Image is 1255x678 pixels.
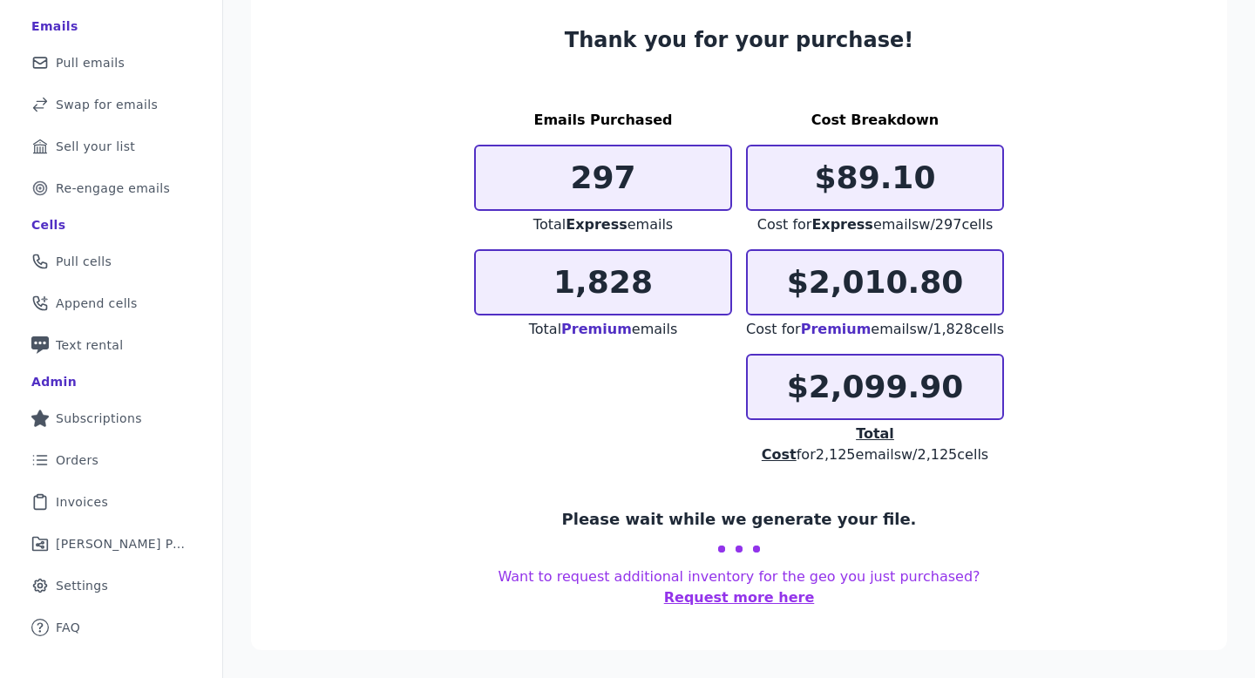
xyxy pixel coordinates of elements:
span: FAQ [56,619,80,636]
h3: Thank you for your purchase! [474,26,1004,54]
a: Pull cells [14,242,208,281]
span: Invoices [56,493,108,511]
p: Please wait while we generate your file. [562,507,917,532]
a: FAQ [14,608,208,647]
div: Cells [31,216,65,234]
a: [PERSON_NAME] Performance [14,525,208,563]
h3: Cost Breakdown [746,110,1004,131]
span: Express [566,216,627,233]
a: Sell your list [14,127,208,166]
span: Sell your list [56,138,135,155]
span: Premium [561,321,632,337]
span: Pull cells [56,253,112,270]
span: Subscriptions [56,410,142,427]
span: Total emails [533,216,673,233]
span: [PERSON_NAME] Performance [56,535,187,553]
p: $89.10 [748,160,1002,195]
a: Pull emails [14,44,208,82]
span: Pull emails [56,54,125,71]
span: Re-engage emails [56,180,170,197]
span: Cost for emails w/ 297 cells [757,216,994,233]
p: $2,099.90 [748,370,1002,404]
div: Admin [31,373,77,390]
a: Re-engage emails [14,169,208,207]
span: Settings [56,577,108,594]
span: Text rental [56,336,124,354]
button: Request more here [664,587,815,608]
span: Cost for emails w/ 1,828 cells [746,321,1004,337]
a: Settings [14,566,208,605]
div: Emails [31,17,78,35]
span: for 2,125 emails w/ 2,125 cells [762,425,988,463]
span: Express [811,216,873,233]
a: Subscriptions [14,399,208,437]
a: Invoices [14,483,208,521]
a: Swap for emails [14,85,208,124]
p: 1,828 [476,265,730,300]
p: $2,010.80 [748,265,1002,300]
span: Append cells [56,295,138,312]
span: Swap for emails [56,96,158,113]
p: 297 [476,160,730,195]
a: Text rental [14,326,208,364]
span: Total emails [529,321,678,337]
h3: Emails Purchased [474,110,732,131]
p: Want to request additional inventory for the geo you just purchased? [474,566,1004,608]
span: Orders [56,451,98,469]
a: Orders [14,441,208,479]
span: Premium [801,321,872,337]
a: Append cells [14,284,208,322]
